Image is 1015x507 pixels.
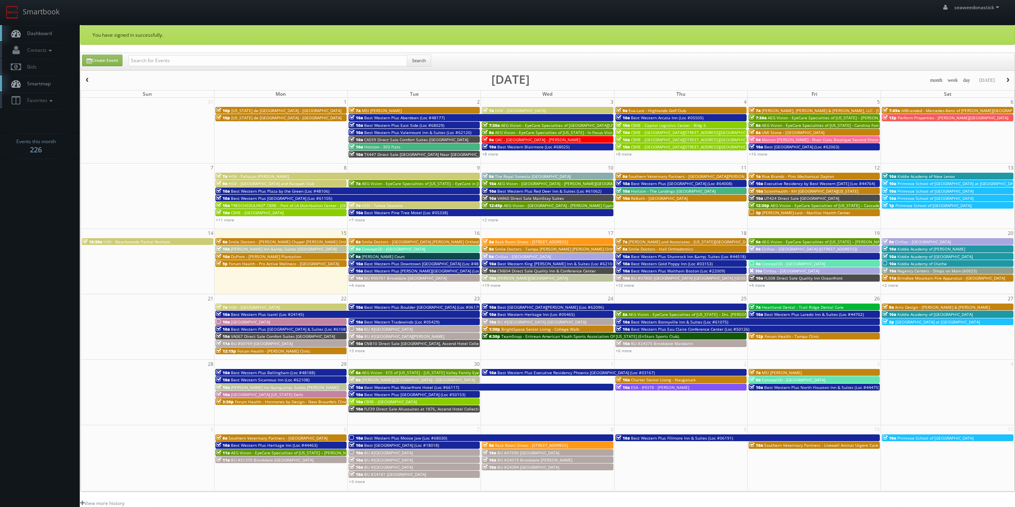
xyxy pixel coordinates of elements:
[349,203,361,208] span: 7a
[483,254,494,259] span: 9a
[762,377,825,383] span: Concept3D - [GEOGRAPHIC_DATA]
[362,377,475,383] span: [PERSON_NAME][GEOGRAPHIC_DATA] - [GEOGRAPHIC_DATA]
[897,246,965,252] span: Kiddie Academy of [PERSON_NAME]
[629,246,693,252] span: Smile Doctors - Hall Orthodontics
[616,181,630,186] span: 10a
[128,55,407,66] input: Search for Events
[237,348,310,354] span: Forum Health - [PERSON_NAME] Clinic
[883,261,896,266] span: 10a
[483,130,494,135] span: 8a
[616,195,630,201] span: 10a
[362,203,403,208] span: HGV - Tahoe Seasons
[631,377,696,383] span: Charter Senior Living - Naugatuck
[497,275,568,281] span: [PERSON_NAME][GEOGRAPHIC_DATA]
[364,130,471,135] span: Best Western Plus Valemount Inn & Suites (Loc #62120)
[103,239,170,245] span: HGV - Beachwoods Partial Reshoot
[616,151,632,157] a: +8 more
[483,188,496,194] span: 10a
[235,399,348,404] span: Forum Health - Hormones by Design - New Braunfels Clinic
[349,304,363,310] span: 10a
[483,326,500,332] span: 1:30p
[762,304,844,310] span: Heartland Dental - Trail Ridge Dental Care
[23,30,52,37] span: Dashboard
[501,333,680,339] span: TeamSnap - Eritrean American Youth Sports Association Of [US_STATE] (EriStars Sports Club).
[231,319,270,325] span: [GEOGRAPHIC_DATA]
[495,137,580,142] span: GAC - [GEOGRAPHIC_DATA] - [PERSON_NAME]
[364,304,482,310] span: Best Western Plus Boulder [GEOGRAPHIC_DATA] (Loc #06179)
[364,406,483,412] span: FLF39 Direct Sale Alluxsuites at 1876, Ascend Hotel Collection
[231,246,337,252] span: [PERSON_NAME] Inn &amp; Suites [GEOGRAPHIC_DATA]
[749,115,767,120] span: 7:30a
[349,254,361,259] span: 9a
[616,319,630,325] span: 10a
[631,341,693,346] span: BU #24375 Brookdale Mandarin
[229,261,339,266] span: Forum Health - Pro Active Wellness - [GEOGRAPHIC_DATA]
[631,385,689,390] span: ESA - #9378 - [PERSON_NAME]
[501,122,672,128] span: AEG Vision - EyeCare Specialties of [GEOGRAPHIC_DATA][US_STATE] - [GEOGRAPHIC_DATA]
[616,341,630,346] span: 10a
[883,275,896,281] span: 11a
[762,108,915,113] span: [PERSON_NAME], [PERSON_NAME] & [PERSON_NAME], LLC - [GEOGRAPHIC_DATA]
[631,130,759,135] span: CBRE - [GEOGRAPHIC_DATA][STREET_ADDRESS][GEOGRAPHIC_DATA]
[749,333,763,339] span: 12p
[364,122,444,128] span: Best Western Plus East Side (Loc #68029)
[749,312,763,317] span: 10a
[616,261,630,266] span: 10a
[631,319,728,325] span: Best Western Bonnyville Inn & Suites (Loc #61075)
[616,144,630,150] span: 10a
[883,115,897,120] span: 12p
[764,275,843,281] span: FL508 Direct Sale Quality Inn Oceanfront
[749,188,763,194] span: 10a
[364,210,448,215] span: Best Western Pine Tree Motel (Loc #05338)
[229,174,289,179] span: HGV - Pallazzo [PERSON_NAME]
[349,319,363,325] span: 10a
[23,47,54,53] span: Contacts
[616,137,630,142] span: 10a
[216,377,230,383] span: 10a
[954,4,1001,11] span: seaweedonastick
[631,137,759,142] span: CBRE - [GEOGRAPHIC_DATA][STREET_ADDRESS][GEOGRAPHIC_DATA]
[216,181,227,186] span: 9a
[762,122,897,128] span: AEG Vision - EyeCare Specialties of [US_STATE] - Carolina Family Vision
[616,188,630,194] span: 10a
[364,152,490,157] span: TX447 Direct Sale [GEOGRAPHIC_DATA] Near [GEOGRAPHIC_DATA]
[483,333,500,339] span: 6:30p
[23,80,51,87] span: Smartmap
[349,261,363,266] span: 10a
[897,275,1005,281] span: Brindlee Mountain Fire Apparatus - [GEOGRAPHIC_DATA]
[216,195,230,201] span: 10a
[631,326,749,332] span: Best Western Plus Eau Claire Conference Center (Loc #50126)
[231,326,349,332] span: Best Western Plus [GEOGRAPHIC_DATA] & Suites (Loc #61086)
[883,195,896,201] span: 10a
[616,108,627,113] span: 9a
[883,174,896,179] span: 10a
[362,239,490,245] span: Smile Doctors - [GEOGRAPHIC_DATA] [PERSON_NAME] Orthodontics
[749,181,763,186] span: 10a
[229,304,280,310] span: HGV - [GEOGRAPHIC_DATA]
[349,246,361,252] span: 9a
[483,108,494,113] span: 7a
[349,341,363,346] span: 10a
[927,75,945,85] button: month
[349,435,363,441] span: 10a
[349,385,363,390] span: 10a
[483,137,494,142] span: 9a
[616,254,630,259] span: 10a
[349,152,363,157] span: 10a
[216,385,230,390] span: 10a
[764,144,839,150] span: Best [GEOGRAPHIC_DATA] (Loc #62063)
[231,392,303,397] span: [GEOGRAPHIC_DATA] [US_STATE] Dells
[631,254,746,259] span: Best Western Plus Shamrock Inn &amp; Suites (Loc #44518)
[497,312,575,317] span: Best Western Heritage Inn (Loc #05465)
[364,326,413,332] span: BU #[GEOGRAPHIC_DATA]
[364,385,459,390] span: Best Western Plus Waterfront Hotel (Loc #66117)
[364,268,497,274] span: Best Western Plus [PERSON_NAME][GEOGRAPHIC_DATA] (Loc #66006)
[483,144,496,150] span: 10a
[216,304,227,310] span: 7a
[495,174,571,179] span: The Royal Sonesta [GEOGRAPHIC_DATA]
[631,122,706,128] span: CBRE - Capital Logistics Center - Bldg 6
[762,246,857,252] span: Cirillas - [GEOGRAPHIC_DATA] ([STREET_ADDRESS])
[883,312,896,317] span: 10a
[495,108,546,113] span: HGV - [GEOGRAPHIC_DATA]
[216,392,230,397] span: 10a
